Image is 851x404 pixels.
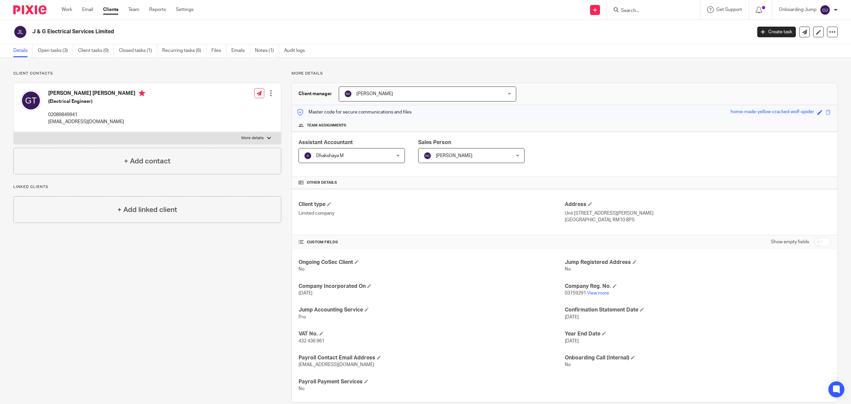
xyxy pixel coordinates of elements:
a: Clients [103,6,118,13]
h4: Company Reg. No. [565,283,831,290]
span: [PERSON_NAME] [356,92,393,96]
h4: Payroll Payment Services [299,378,564,385]
p: Onboarding Jump [779,6,816,13]
a: Create task [757,27,796,37]
i: Primary [139,90,145,97]
a: Closed tasks (1) [119,44,157,57]
h4: Confirmation Statement Date [565,306,831,313]
a: Audit logs [284,44,310,57]
a: Settings [176,6,193,13]
a: Details [13,44,33,57]
h4: Year End Date [565,330,831,337]
span: [DATE] [565,339,579,343]
a: Email [82,6,93,13]
div: home-made-yellow-cracked-wolf-spider [731,108,814,116]
h4: Company Incorporated On [299,283,564,290]
h4: [PERSON_NAME] [PERSON_NAME] [48,90,145,98]
p: Linked clients [13,184,281,190]
h5: (Electrical Engineer) [48,98,145,105]
p: [GEOGRAPHIC_DATA], RM10 8PS [565,217,831,223]
span: Team assignments [307,123,346,128]
h2: J & G Electrical Services Limited [32,28,604,35]
h4: + Add contact [124,156,171,166]
span: Pro [299,315,306,319]
img: svg%3E [424,152,431,160]
span: Get Support [716,7,742,12]
span: 03759291 [565,291,586,296]
span: Sales Person [418,140,451,145]
p: More details [241,135,264,141]
a: Recurring tasks (6) [162,44,206,57]
h4: Address [565,201,831,208]
h4: Client type [299,201,564,208]
img: svg%3E [20,90,42,111]
span: [PERSON_NAME] [436,153,472,158]
span: Dhakshaya M [316,153,344,158]
h4: Onboarding Call (Internal) [565,354,831,361]
p: Master code for secure communications and files [297,109,412,115]
span: No [565,267,571,272]
h3: Client manager [299,91,332,97]
span: [EMAIL_ADDRESS][DOMAIN_NAME] [299,362,374,367]
span: No [299,267,304,272]
h4: Payroll Contact Email Address [299,354,564,361]
p: [EMAIL_ADDRESS][DOMAIN_NAME] [48,118,145,125]
p: Client contacts [13,71,281,76]
h4: Jump Accounting Service [299,306,564,313]
span: No [565,362,571,367]
p: More details [292,71,838,76]
a: Files [211,44,226,57]
img: svg%3E [13,25,27,39]
a: Work [61,6,72,13]
a: View more [587,291,609,296]
img: Pixie [13,5,47,14]
input: Search [620,8,680,14]
img: svg%3E [820,5,830,15]
p: Unit [STREET_ADDRESS][PERSON_NAME] [565,210,831,217]
a: Client tasks (0) [78,44,114,57]
a: Reports [149,6,166,13]
p: Limited company [299,210,564,217]
h4: VAT No. [299,330,564,337]
span: Assistant Accountant [299,140,353,145]
img: svg%3E [304,152,312,160]
img: svg%3E [344,90,352,98]
a: Emails [231,44,250,57]
h4: CUSTOM FIELDS [299,240,564,245]
span: [DATE] [565,315,579,319]
h4: + Add linked client [117,205,177,215]
label: Show empty fields [771,239,809,245]
a: Open tasks (3) [38,44,73,57]
span: 432 436 961 [299,339,324,343]
p: 02089849941 [48,111,145,118]
span: Other details [307,180,337,185]
span: [DATE] [299,291,312,296]
h4: Ongoing CoSec Client [299,259,564,266]
a: Notes (1) [255,44,279,57]
h4: Jump Registered Address [565,259,831,266]
span: No [299,386,304,391]
a: Team [128,6,139,13]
